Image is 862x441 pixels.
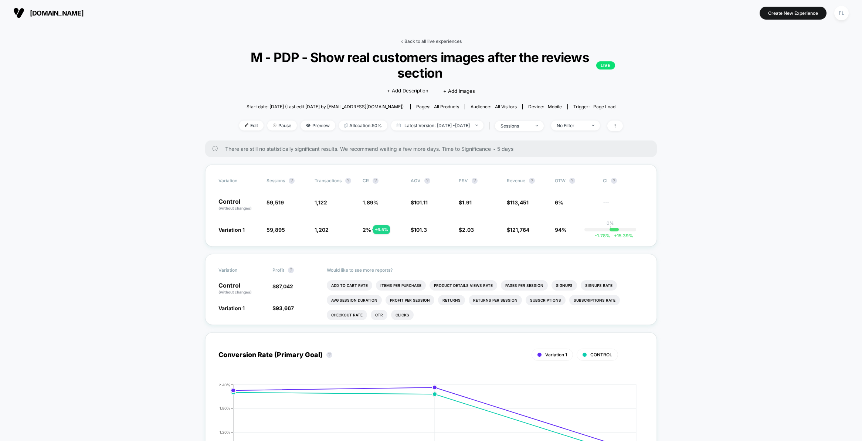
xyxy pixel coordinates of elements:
button: ? [424,178,430,184]
span: AOV [411,178,421,183]
span: 94% [555,227,567,233]
tspan: 2.40% [219,382,230,387]
li: Ctr [371,310,387,320]
img: rebalance [345,123,347,128]
span: Variation 1 [218,305,245,311]
p: LIVE [596,61,615,69]
button: Create New Experience [760,7,827,20]
span: There are still no statistically significant results. We recommend waiting a few more days . Time... [225,146,642,152]
span: $ [507,199,529,206]
span: $ [272,283,293,289]
span: CONTROL [590,352,612,357]
button: ? [345,178,351,184]
span: -1.78 % [595,233,610,238]
span: Revenue [507,178,525,183]
span: 121,764 [510,227,529,233]
li: Subscriptions Rate [569,295,620,305]
span: 1,202 [315,227,329,233]
div: Audience: [471,104,517,109]
span: $ [272,305,294,311]
button: ? [529,178,535,184]
p: | [610,226,611,231]
span: Preview [301,121,335,130]
p: Control [218,199,259,211]
span: 1.91 [462,199,472,206]
li: Product Details Views Rate [430,280,497,291]
span: Transactions [315,178,342,183]
li: Checkout Rate [327,310,367,320]
span: 59,519 [267,199,284,206]
button: ? [373,178,379,184]
span: All Visitors [495,104,517,109]
span: Variation 1 [545,352,567,357]
img: edit [245,123,248,127]
div: + 6.5 % [373,225,390,234]
span: 87,042 [276,283,293,289]
div: No Filter [557,123,586,128]
div: FL [834,6,849,20]
li: Subscriptions [526,295,566,305]
p: Control [218,282,265,295]
span: 2.03 [462,227,474,233]
span: 15.39 % [610,233,633,238]
span: Pause [267,121,297,130]
span: Profit [272,267,284,273]
span: Page Load [593,104,615,109]
img: end [592,125,594,126]
span: Variation [218,267,259,273]
span: 6% [555,199,563,206]
li: Items Per Purchase [376,280,426,291]
li: Returns [438,295,465,305]
span: | [487,121,495,131]
span: $ [459,199,472,206]
button: ? [472,178,478,184]
li: Avg Session Duration [327,295,382,305]
tspan: 1.80% [220,406,230,410]
span: CR [363,178,369,183]
img: end [536,125,538,126]
button: ? [289,178,295,184]
span: OTW [555,178,595,184]
span: 93,667 [276,305,294,311]
button: ? [611,178,617,184]
span: $ [411,199,428,206]
span: 101.3 [414,227,427,233]
span: 2 % [363,227,371,233]
button: ? [326,352,332,358]
span: + [614,233,617,238]
span: $ [507,227,529,233]
div: Trigger: [573,104,615,109]
span: Variation 1 [218,227,245,233]
li: Returns Per Session [469,295,522,305]
span: CI [603,178,644,184]
span: Latest Version: [DATE] - [DATE] [391,121,483,130]
span: Variation [218,178,259,184]
span: Sessions [267,178,285,183]
span: Device: [522,104,567,109]
span: 59,895 [267,227,285,233]
span: M - PDP - Show real customers images after the reviews section [247,50,615,81]
span: Start date: [DATE] (Last edit [DATE] by [EMAIL_ADDRESS][DOMAIN_NAME]) [247,104,404,109]
span: mobile [548,104,562,109]
img: Visually logo [13,7,24,18]
button: ? [569,178,575,184]
li: Pages Per Session [501,280,548,291]
li: Signups [552,280,577,291]
span: + Add Images [443,88,475,94]
div: sessions [500,123,530,129]
p: 0% [607,220,614,226]
span: [DOMAIN_NAME] [30,9,84,17]
a: < Back to all live experiences [400,38,462,44]
span: 101.11 [414,199,428,206]
li: Signups Rate [581,280,617,291]
span: (without changes) [218,290,252,294]
button: [DOMAIN_NAME] [11,7,86,19]
span: 1,122 [315,199,327,206]
span: $ [459,227,474,233]
span: --- [603,200,644,211]
span: Edit [239,121,264,130]
button: ? [288,267,294,273]
li: Clicks [391,310,414,320]
span: $ [411,227,427,233]
img: end [475,125,478,126]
